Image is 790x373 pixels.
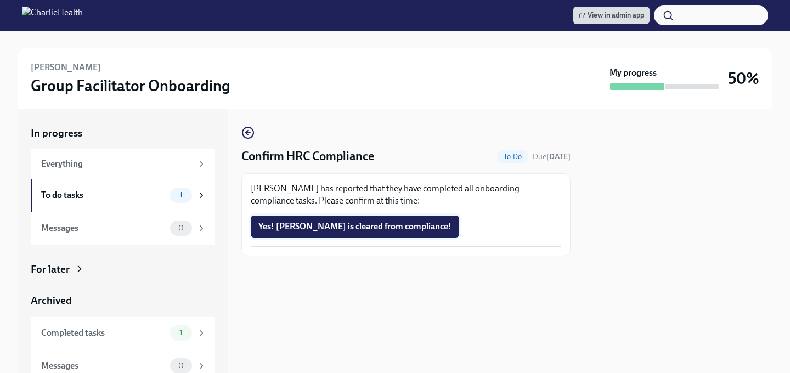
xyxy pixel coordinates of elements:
[31,126,215,140] a: In progress
[41,158,192,170] div: Everything
[173,329,189,337] span: 1
[497,152,528,161] span: To Do
[41,327,166,339] div: Completed tasks
[172,361,190,370] span: 0
[579,10,644,21] span: View in admin app
[573,7,650,24] a: View in admin app
[251,183,561,207] p: [PERSON_NAME] has reported that they have completed all onboarding compliance tasks. Please confi...
[31,212,215,245] a: Messages0
[533,151,571,162] span: October 6th, 2025 10:00
[41,222,166,234] div: Messages
[41,360,166,372] div: Messages
[31,262,70,276] div: For later
[31,262,215,276] a: For later
[31,293,215,308] a: Archived
[31,179,215,212] a: To do tasks1
[241,148,374,165] h4: Confirm HRC Compliance
[31,76,230,95] h3: Group Facilitator Onboarding
[31,61,101,74] h6: [PERSON_NAME]
[546,152,571,161] strong: [DATE]
[31,149,215,179] a: Everything
[533,152,571,161] span: Due
[31,317,215,349] a: Completed tasks1
[22,7,83,24] img: CharlieHealth
[173,191,189,199] span: 1
[251,216,459,238] button: Yes! [PERSON_NAME] is cleared from compliance!
[258,221,452,232] span: Yes! [PERSON_NAME] is cleared from compliance!
[610,67,657,79] strong: My progress
[728,69,759,88] h3: 50%
[41,189,166,201] div: To do tasks
[172,224,190,232] span: 0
